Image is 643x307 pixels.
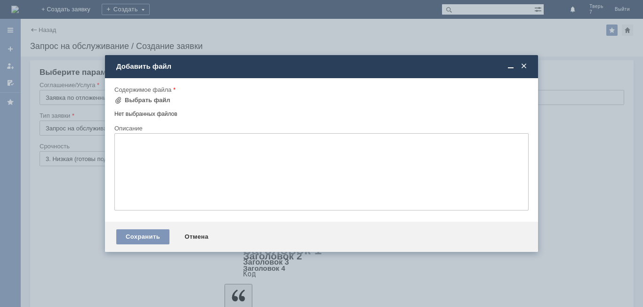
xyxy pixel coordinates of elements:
div: прошу удалить отложенный чек [4,11,137,19]
span: Закрыть [519,62,529,71]
div: Добавить файл [116,62,529,71]
div: Нет выбранных файлов [114,107,529,118]
div: Описание [114,125,527,131]
div: Содержимое файла [114,87,527,93]
span: Свернуть (Ctrl + M) [506,62,515,71]
div: Добрый вечер [4,4,137,11]
div: Выбрать файл [125,97,170,104]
